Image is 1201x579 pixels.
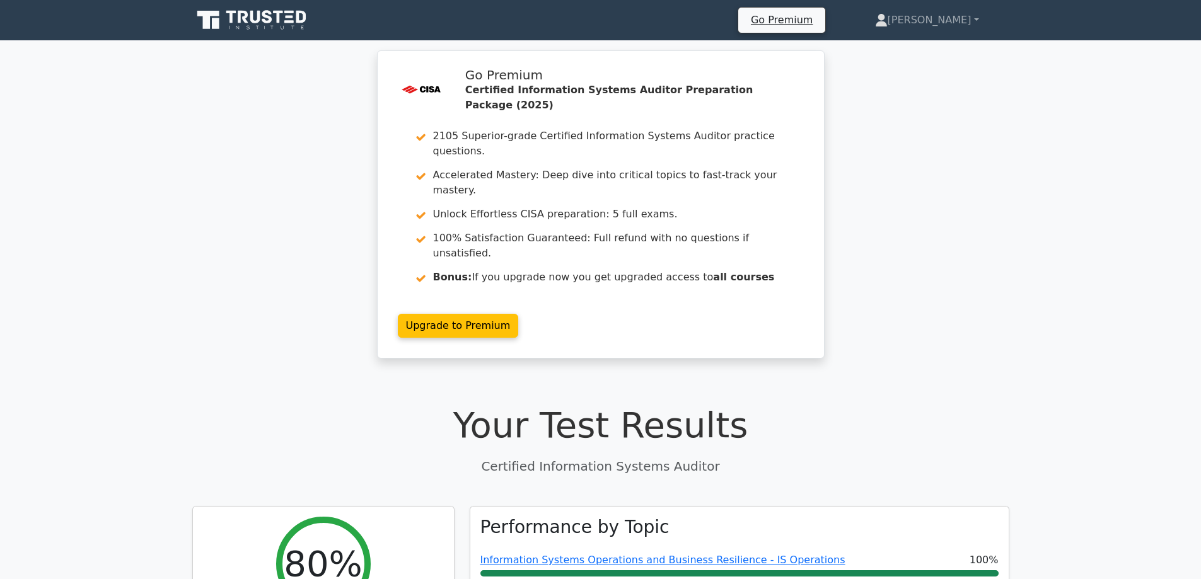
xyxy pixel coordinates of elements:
[398,314,519,338] a: Upgrade to Premium
[480,517,670,538] h3: Performance by Topic
[192,404,1009,446] h1: Your Test Results
[970,553,999,568] span: 100%
[845,8,1009,33] a: [PERSON_NAME]
[192,457,1009,476] p: Certified Information Systems Auditor
[743,11,820,28] a: Go Premium
[480,554,845,566] a: Information Systems Operations and Business Resilience - IS Operations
